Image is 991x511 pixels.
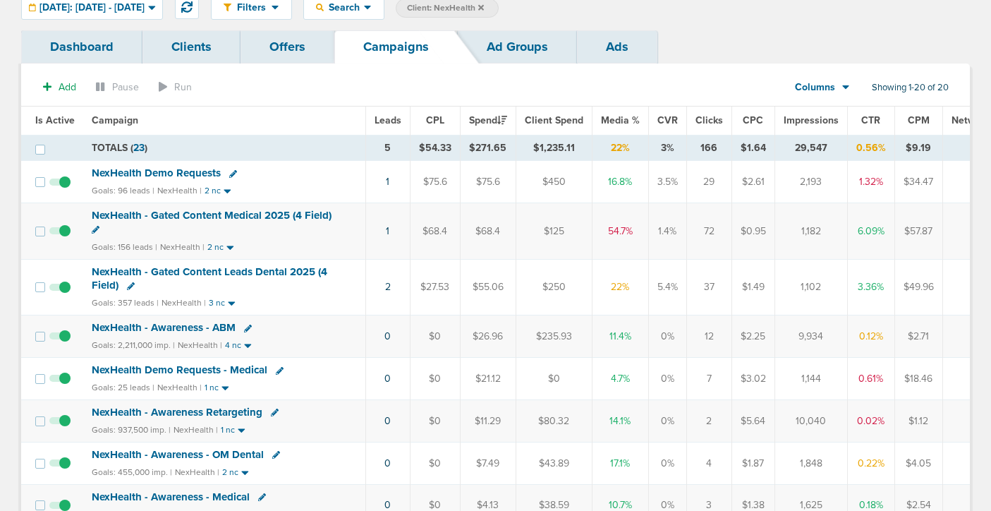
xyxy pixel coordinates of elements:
small: Goals: 937,500 imp. | [92,425,171,435]
span: NexHealth Demo Requests [92,167,221,179]
td: 14.1% [592,400,648,443]
small: Goals: 357 leads | [92,298,159,308]
a: 2 [385,281,391,293]
td: $11.29 [460,400,516,443]
td: $250 [516,259,592,315]
span: Impressions [784,114,839,126]
span: NexHealth - Gated Content Medical 2025 (4 Field) [92,209,332,222]
td: $68.4 [460,203,516,259]
small: Goals: 455,000 imp. | [92,467,172,478]
small: Goals: 25 leads | [92,383,154,393]
td: $55.06 [460,259,516,315]
td: 5.4% [648,259,686,315]
td: $5.64 [731,400,774,443]
td: 3% [648,135,686,161]
span: CPM [908,114,930,126]
span: Client Spend [525,114,583,126]
td: $49.96 [894,259,942,315]
td: $1.49 [731,259,774,315]
span: NexHealth - Gated Content Leads Dental 2025 (4 Field) [92,265,327,292]
span: Showing 1-20 of 20 [872,82,949,94]
td: $1,235.11 [516,135,592,161]
small: 1 nc [221,425,235,435]
a: 1 [386,225,389,237]
td: $18.46 [894,358,942,400]
a: 0 [384,373,391,385]
span: Media % [601,114,640,126]
a: Dashboard [21,30,142,64]
td: 2,193 [774,161,847,203]
td: 166 [686,135,731,161]
td: $3.02 [731,358,774,400]
small: NexHealth | [160,242,205,252]
td: 1,144 [774,358,847,400]
td: $80.32 [516,400,592,443]
td: $0 [410,358,460,400]
td: 29 [686,161,731,203]
td: 0.22% [847,442,894,484]
td: 6.09% [847,203,894,259]
span: NexHealth - Awareness Retargeting [92,406,262,419]
td: $0 [516,358,592,400]
td: 7 [686,358,731,400]
td: 4 [686,442,731,484]
span: CPL [426,114,444,126]
span: Leads [375,114,401,126]
td: $2.61 [731,161,774,203]
small: Goals: 96 leads | [92,186,154,196]
a: Ad Groups [458,30,577,64]
span: CPC [743,114,763,126]
td: $26.96 [460,315,516,358]
small: 2 nc [205,186,221,196]
td: 1,102 [774,259,847,315]
td: $0 [410,442,460,484]
small: NexHealth | [162,298,206,308]
a: 0 [384,330,391,342]
span: Clicks [695,114,723,126]
td: 10,040 [774,400,847,443]
td: $1.87 [731,442,774,484]
span: Client: NexHealth [407,2,484,14]
span: Is Active [35,114,75,126]
td: 0% [648,315,686,358]
span: Add [59,81,76,93]
td: 72 [686,203,731,259]
span: Search [324,1,364,13]
span: CTR [861,114,880,126]
small: 2 nc [222,467,238,478]
td: 9,934 [774,315,847,358]
small: Goals: 156 leads | [92,242,157,253]
span: Spend [469,114,507,126]
a: Clients [142,30,241,64]
td: 1.4% [648,203,686,259]
td: $1.12 [894,400,942,443]
td: 0.02% [847,400,894,443]
span: NexHealth - Awareness - Medical [92,491,250,503]
span: Filters [231,1,272,13]
td: 1,848 [774,442,847,484]
a: 0 [384,415,391,427]
td: 11.4% [592,315,648,358]
a: Campaigns [334,30,458,64]
small: 4 nc [225,340,241,351]
td: 0% [648,442,686,484]
td: 12 [686,315,731,358]
span: Columns [795,80,835,95]
small: NexHealth | [174,425,218,435]
small: 3 nc [209,298,225,308]
td: $43.89 [516,442,592,484]
span: NexHealth - Awareness - OM Dental [92,448,264,461]
td: 0% [648,400,686,443]
td: $0.95 [731,203,774,259]
td: 3.36% [847,259,894,315]
span: NexHealth - Awareness - ABM [92,321,236,334]
td: $54.33 [410,135,460,161]
small: NexHealth | [178,340,222,350]
span: Campaign [92,114,138,126]
td: $4.05 [894,442,942,484]
td: 54.7% [592,203,648,259]
td: $27.53 [410,259,460,315]
td: 4.7% [592,358,648,400]
td: $75.6 [410,161,460,203]
small: 1 nc [205,383,219,393]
